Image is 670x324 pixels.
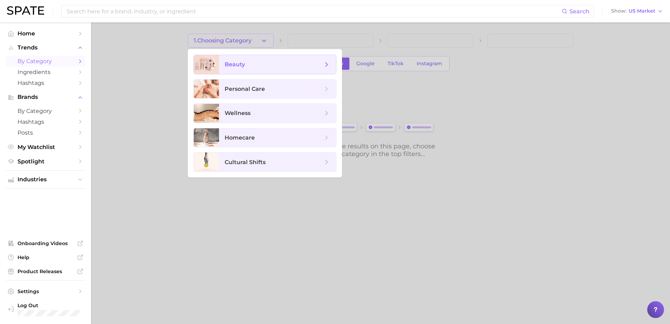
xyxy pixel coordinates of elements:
[18,45,74,51] span: Trends
[6,77,86,88] a: Hashtags
[6,174,86,185] button: Industries
[18,108,74,114] span: by Category
[6,238,86,249] a: Onboarding Videos
[188,49,342,177] ul: 1.Choosing Category
[6,142,86,153] a: My Watchlist
[18,30,74,37] span: Home
[18,254,74,261] span: Help
[6,127,86,138] a: Posts
[18,69,74,75] span: Ingredients
[18,144,74,150] span: My Watchlist
[7,6,44,15] img: SPATE
[18,240,74,247] span: Onboarding Videos
[18,129,74,136] span: Posts
[18,288,74,295] span: Settings
[66,5,562,17] input: Search here for a brand, industry, or ingredient
[225,134,255,141] span: homecare
[18,119,74,125] span: Hashtags
[18,58,74,65] span: by Category
[569,8,589,15] span: Search
[18,268,74,275] span: Product Releases
[611,9,627,13] span: Show
[6,42,86,53] button: Trends
[225,86,265,92] span: personal care
[6,266,86,277] a: Product Releases
[6,156,86,167] a: Spotlight
[225,159,266,166] span: cultural shifts
[18,94,74,100] span: Brands
[6,300,86,318] a: Log out. Currently logged in with e-mail kathy.seremetis@loreal.com.
[6,116,86,127] a: Hashtags
[629,9,655,13] span: US Market
[6,67,86,77] a: Ingredients
[18,80,74,86] span: Hashtags
[609,7,665,16] button: ShowUS Market
[6,286,86,297] a: Settings
[18,176,74,183] span: Industries
[6,106,86,116] a: by Category
[18,302,87,309] span: Log Out
[6,28,86,39] a: Home
[18,158,74,165] span: Spotlight
[225,61,245,68] span: beauty
[6,252,86,263] a: Help
[6,56,86,67] a: by Category
[225,110,251,116] span: wellness
[6,92,86,102] button: Brands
